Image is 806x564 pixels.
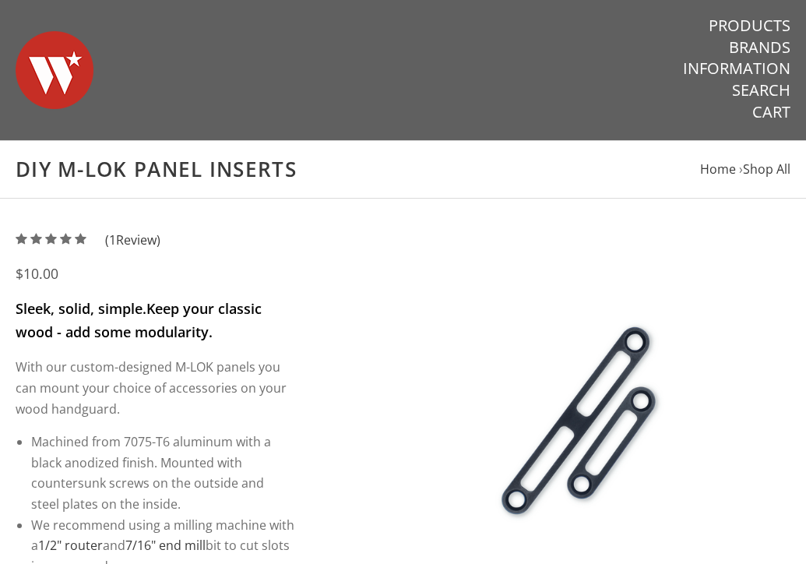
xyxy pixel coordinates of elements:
[739,159,790,180] li: ›
[109,231,116,249] span: 1
[16,358,287,417] span: With our custom-designed M-LOK panels you can mount your choice of accessories on your wood handg...
[729,37,790,58] a: Brands
[683,58,790,79] a: Information
[16,264,58,283] span: $10.00
[38,537,103,554] a: 1/2" router
[709,16,790,36] a: Products
[16,231,160,249] a: (1Review)
[752,102,790,122] a: Cart
[16,157,790,182] h1: DIY M-LOK Panel Inserts
[105,230,160,251] span: ( Review)
[125,537,206,554] a: 7/16" end mill
[16,299,146,318] strong: Sleek, solid, simple.
[16,16,93,125] img: Warsaw Wood Co.
[732,80,790,100] a: Search
[31,432,294,515] li: Machined from 7075-T6 aluminum with a black anodized finish. Mounted with countersunk screws on t...
[700,160,736,178] a: Home
[743,160,790,178] a: Shop All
